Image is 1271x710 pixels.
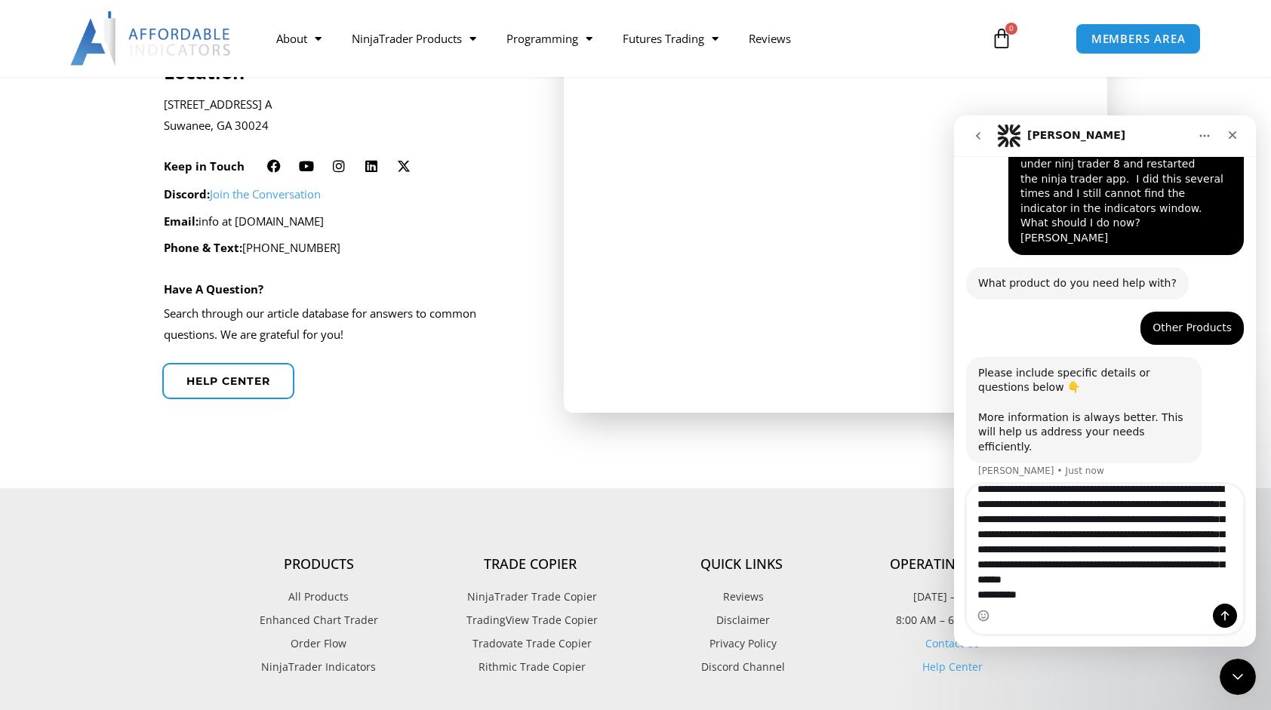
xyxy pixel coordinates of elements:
a: NinjaTrader Products [337,21,491,56]
p: info at [DOMAIN_NAME] [164,211,524,232]
a: Reviews [635,587,847,607]
a: 0 [968,17,1035,60]
div: Please include specific details or questions below 👇 ​ More information is always better. This wi... [24,250,235,340]
a: Reviews [734,21,806,56]
span: Rithmic Trade Copier [475,657,586,677]
nav: Menu [261,21,974,56]
span: Help center [186,376,270,386]
h4: Products [213,556,424,573]
div: What product do you need help with? [24,161,223,176]
div: Please include specific details or questions below 👇​More information is always better. This will... [12,241,248,349]
span: Enhanced Chart Trader [260,610,378,630]
a: All Products [213,587,424,607]
span: Privacy Policy [706,634,777,653]
span: Disclaimer [712,610,770,630]
a: Discord Channel [635,657,847,677]
a: Privacy Policy [635,634,847,653]
a: NinjaTrader Indicators [213,657,424,677]
textarea: Message… [13,369,290,488]
div: What product do you need help with? [12,152,235,185]
span: TradingView Trade Copier [463,610,598,630]
span: NinjaTrader Trade Copier [463,587,597,607]
div: Solomon says… [12,152,290,197]
a: Contact Us [925,636,980,650]
p: Search through our article database for answers to common questions. We are grateful for you! [164,303,524,346]
span: NinjaTrader Indicators [261,657,376,677]
strong: Email: [164,214,198,229]
a: Futures Trading [608,21,734,56]
div: [PERSON_NAME] • Just now [24,351,150,360]
p: [STREET_ADDRESS] A Suwanee, GA 30024 [164,94,524,137]
a: Tradovate Trade Copier [424,634,635,653]
h4: Have A Question? [164,282,263,296]
h4: Trade Copier [424,556,635,573]
span: 0 [1005,23,1017,35]
h4: Quick Links [635,556,847,573]
div: Other Products [186,196,290,229]
strong: Discord: [164,186,210,201]
span: MEMBERS AREA [1091,33,1186,45]
p: [DATE] – [DATE] [847,587,1058,607]
a: Rithmic Trade Copier [424,657,635,677]
div: Solomon says… [12,241,290,382]
div: Michael says… [12,196,290,241]
h4: Location [164,60,524,83]
div: Other Products [198,205,278,220]
span: All Products [288,587,349,607]
a: About [261,21,337,56]
button: Emoji picker [23,494,35,506]
a: NinjaTrader Trade Copier [424,587,635,607]
span: Discord Channel [697,657,785,677]
p: 8:00 AM – 6:00 PM EST [847,610,1058,630]
a: Enhanced Chart Trader [213,610,424,630]
button: Send a message… [259,488,283,512]
iframe: Affordable Indicators, Inc. [586,59,1085,377]
h4: Operating Hours [847,556,1058,573]
a: TradingView Trade Copier [424,610,635,630]
a: MEMBERS AREA [1076,23,1202,54]
strong: Phone & Text: [164,240,242,255]
span: Reviews [719,587,764,607]
iframe: Intercom live chat [954,115,1256,647]
a: Programming [491,21,608,56]
span: Order Flow [291,634,346,653]
span: Tradovate Trade Copier [469,634,592,653]
a: Order Flow [213,634,424,653]
p: [PHONE_NUMBER] [164,238,524,259]
a: Disclaimer [635,610,847,630]
a: Join the Conversation [210,186,321,201]
img: LogoAI | Affordable Indicators – NinjaTrader [70,11,232,66]
h6: Keep in Touch [164,159,245,174]
a: Help Center [922,659,983,674]
iframe: Intercom live chat [1220,659,1256,695]
a: Help center [162,363,294,399]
